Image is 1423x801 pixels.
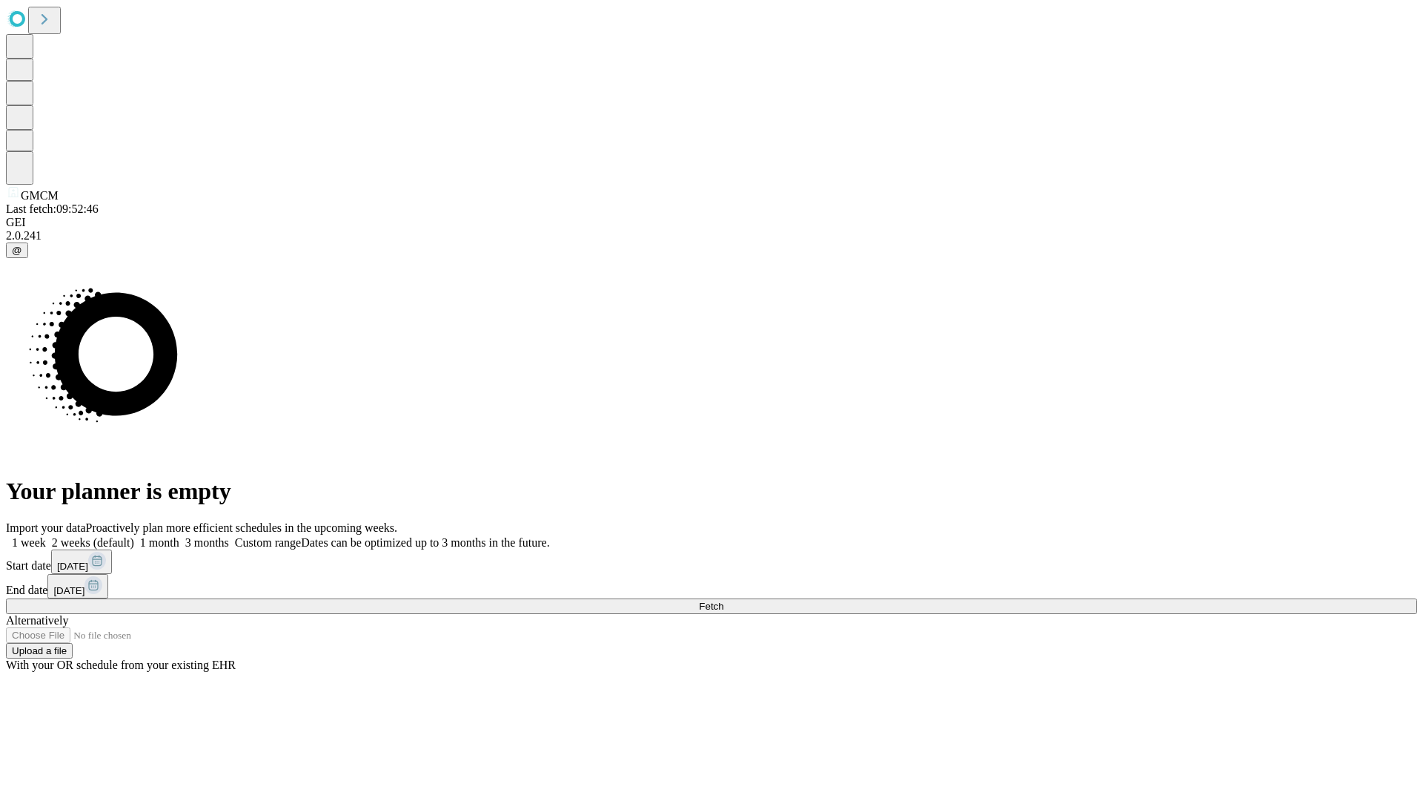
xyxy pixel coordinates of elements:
[6,599,1417,614] button: Fetch
[47,574,108,599] button: [DATE]
[51,550,112,574] button: [DATE]
[12,536,46,549] span: 1 week
[52,536,134,549] span: 2 weeks (default)
[185,536,229,549] span: 3 months
[140,536,179,549] span: 1 month
[6,216,1417,229] div: GEI
[6,202,99,215] span: Last fetch: 09:52:46
[6,521,86,534] span: Import your data
[6,550,1417,574] div: Start date
[6,243,28,258] button: @
[53,585,84,596] span: [DATE]
[6,659,236,671] span: With your OR schedule from your existing EHR
[6,229,1417,243] div: 2.0.241
[21,189,59,202] span: GMCM
[699,601,723,612] span: Fetch
[6,478,1417,505] h1: Your planner is empty
[6,574,1417,599] div: End date
[6,643,73,659] button: Upload a file
[12,245,22,256] span: @
[6,614,68,627] span: Alternatively
[57,561,88,572] span: [DATE]
[235,536,301,549] span: Custom range
[301,536,549,549] span: Dates can be optimized up to 3 months in the future.
[86,521,397,534] span: Proactively plan more efficient schedules in the upcoming weeks.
